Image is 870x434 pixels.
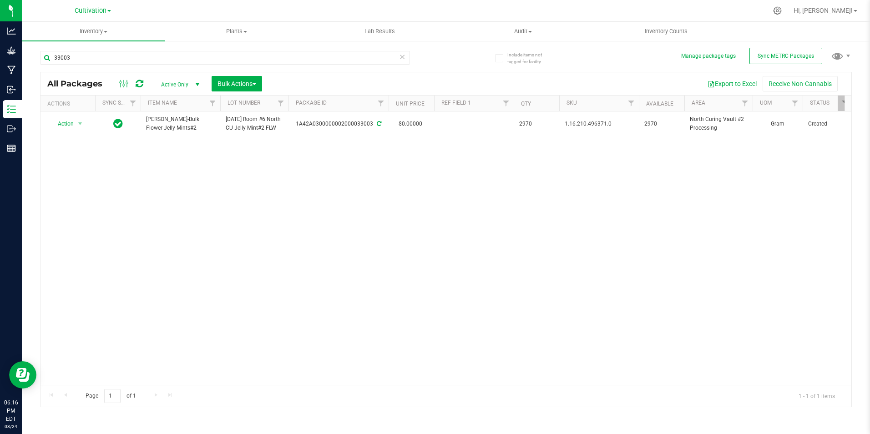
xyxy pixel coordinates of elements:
[565,120,633,128] span: 1.16.210.496371.0
[452,27,594,35] span: Audit
[595,22,738,41] a: Inventory Counts
[47,101,91,107] div: Actions
[102,100,137,106] a: Sync Status
[396,101,425,107] a: Unit Price
[7,105,16,114] inline-svg: Inventory
[374,96,389,111] a: Filter
[749,48,822,64] button: Sync METRC Packages
[146,115,215,132] span: [PERSON_NAME]-Bulk Flower-Jelly Mints#2
[400,51,406,63] span: Clear
[760,100,772,106] a: UOM
[22,27,165,35] span: Inventory
[165,22,309,41] a: Plants
[212,76,262,91] button: Bulk Actions
[644,120,679,128] span: 2970
[451,22,595,41] a: Audit
[9,361,36,389] iframe: Resource center
[7,66,16,75] inline-svg: Manufacturing
[794,7,853,14] span: Hi, [PERSON_NAME]!
[4,423,18,430] p: 08/24
[352,27,407,35] span: Lab Results
[4,399,18,423] p: 06:16 PM EDT
[22,22,165,41] a: Inventory
[507,51,553,65] span: Include items not tagged for facility
[78,389,143,403] span: Page of 1
[758,53,814,59] span: Sync METRC Packages
[104,389,121,403] input: 1
[7,85,16,94] inline-svg: Inbound
[75,117,86,130] span: select
[394,117,427,131] span: $0.00000
[296,100,327,106] a: Package ID
[287,120,390,128] div: 1A42A0300000002000033003
[47,79,111,89] span: All Packages
[519,120,554,128] span: 2970
[7,144,16,153] inline-svg: Reports
[763,76,838,91] button: Receive Non-Cannabis
[692,100,705,106] a: Area
[166,27,308,35] span: Plants
[788,96,803,111] a: Filter
[624,96,639,111] a: Filter
[308,22,451,41] a: Lab Results
[681,52,736,60] button: Manage package tags
[228,100,260,106] a: Lot Number
[273,96,288,111] a: Filter
[838,96,853,111] a: Filter
[791,389,842,403] span: 1 - 1 of 1 items
[702,76,763,91] button: Export to Excel
[632,27,700,35] span: Inventory Counts
[738,96,753,111] a: Filter
[40,51,410,65] input: Search Package ID, Item Name, SKU, Lot or Part Number...
[126,96,141,111] a: Filter
[7,124,16,133] inline-svg: Outbound
[772,6,783,15] div: Manage settings
[758,120,797,128] span: Gram
[148,100,177,106] a: Item Name
[7,26,16,35] inline-svg: Analytics
[205,96,220,111] a: Filter
[217,80,256,87] span: Bulk Actions
[646,101,673,107] a: Available
[50,117,74,130] span: Action
[441,100,471,106] a: Ref Field 1
[375,121,381,127] span: Sync from Compliance System
[7,46,16,55] inline-svg: Grow
[226,115,283,132] span: [DATE] Room #6 North CU Jelly Mint#2 FLW
[808,120,847,128] span: Created
[690,115,747,132] span: North Curing Vault #2 Processing
[113,117,123,130] span: In Sync
[75,7,106,15] span: Cultivation
[499,96,514,111] a: Filter
[521,101,531,107] a: Qty
[810,100,830,106] a: Status
[567,100,577,106] a: SKU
